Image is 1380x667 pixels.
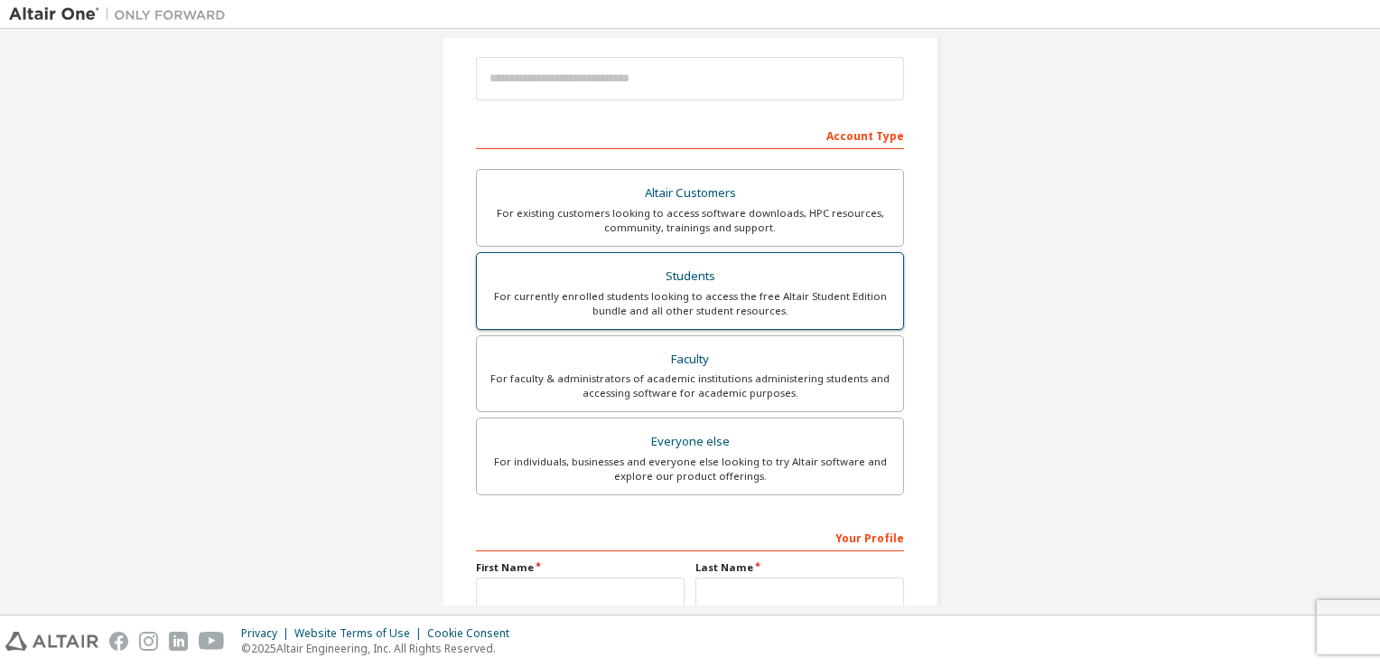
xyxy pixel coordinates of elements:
p: © 2025 Altair Engineering, Inc. All Rights Reserved. [241,641,520,656]
div: Your Profile [476,522,904,551]
img: linkedin.svg [169,632,188,651]
div: For individuals, businesses and everyone else looking to try Altair software and explore our prod... [488,455,892,484]
div: Privacy [241,626,294,641]
div: Account Type [476,120,904,149]
img: facebook.svg [109,632,128,651]
div: Cookie Consent [427,626,520,641]
img: altair_logo.svg [5,632,98,651]
div: For currently enrolled students looking to access the free Altair Student Edition bundle and all ... [488,289,892,318]
div: Website Terms of Use [294,626,427,641]
div: Altair Customers [488,181,892,206]
div: Faculty [488,347,892,372]
img: Altair One [9,5,235,23]
img: instagram.svg [139,632,158,651]
div: For existing customers looking to access software downloads, HPC resources, community, trainings ... [488,206,892,235]
div: Everyone else [488,429,892,455]
label: First Name [476,560,685,575]
div: For faculty & administrators of academic institutions administering students and accessing softwa... [488,371,892,400]
label: Last Name [695,560,904,575]
img: youtube.svg [199,632,225,651]
div: Students [488,264,892,289]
